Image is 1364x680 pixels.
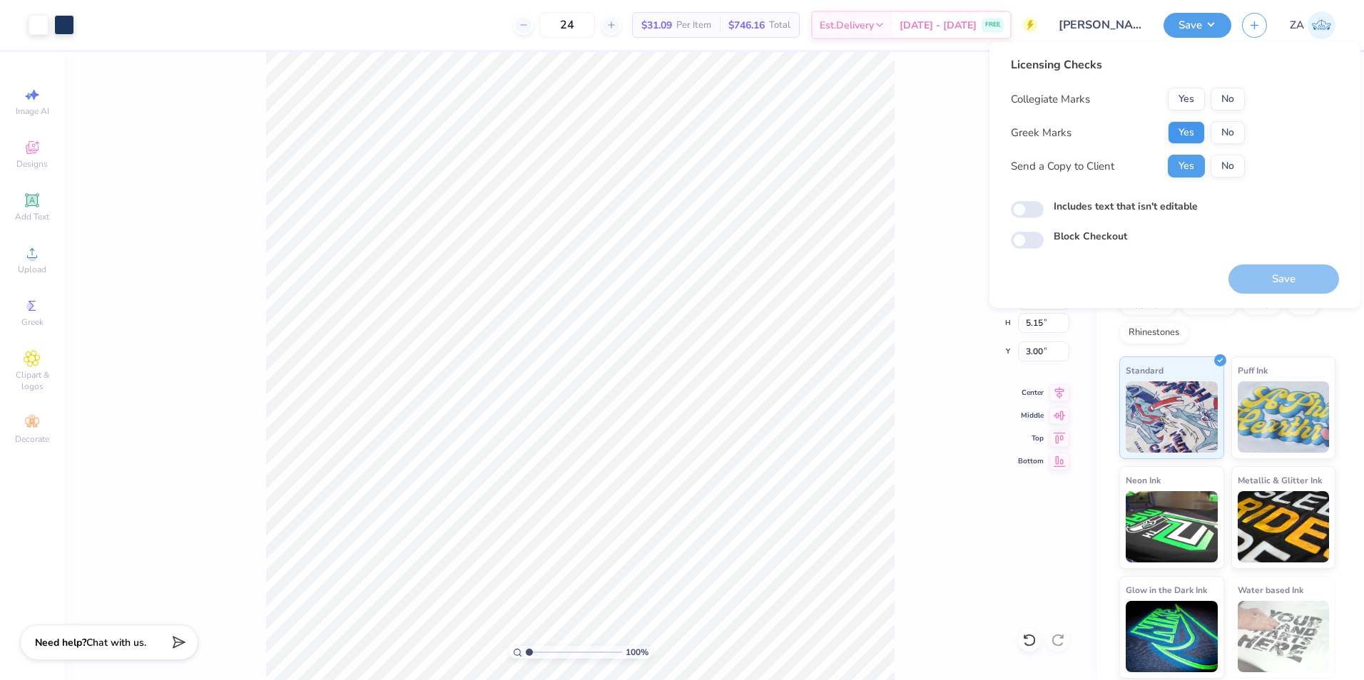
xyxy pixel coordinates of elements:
[1126,601,1218,672] img: Glow in the Dark Ink
[1238,491,1330,562] img: Metallic & Glitter Ink
[1054,199,1198,214] label: Includes text that isn't editable
[1011,91,1090,108] div: Collegiate Marks
[1011,125,1072,141] div: Greek Marks
[1238,381,1330,453] img: Puff Ink
[1238,473,1322,488] span: Metallic & Glitter Ink
[1018,411,1044,421] span: Middle
[1126,363,1164,378] span: Standard
[1126,582,1207,597] span: Glow in the Dark Ink
[1168,88,1205,110] button: Yes
[1211,121,1245,144] button: No
[1126,381,1218,453] img: Standard
[1290,17,1304,34] span: ZA
[21,316,44,328] span: Greek
[1211,155,1245,177] button: No
[1290,11,1335,39] a: ZA
[1168,121,1205,144] button: Yes
[1238,363,1268,378] span: Puff Ink
[1119,322,1189,344] div: Rhinestones
[1168,155,1205,177] button: Yes
[626,646,648,659] span: 100 %
[728,18,765,33] span: $746.16
[676,18,711,33] span: Per Item
[1011,56,1245,73] div: Licensing Checks
[16,158,48,170] span: Designs
[86,636,146,649] span: Chat with us.
[15,211,49,222] span: Add Text
[1011,158,1114,175] div: Send a Copy to Client
[1238,582,1303,597] span: Water based Ink
[820,18,874,33] span: Est. Delivery
[1211,88,1245,110] button: No
[1054,229,1127,244] label: Block Checkout
[35,636,86,649] strong: Need help?
[1018,456,1044,466] span: Bottom
[769,18,790,33] span: Total
[985,20,1000,30] span: FREE
[1018,388,1044,398] span: Center
[16,105,49,117] span: Image AI
[1308,11,1335,39] img: Zuriel Alaba
[900,18,977,33] span: [DATE] - [DATE]
[18,264,46,275] span: Upload
[1238,601,1330,672] img: Water based Ink
[1126,491,1218,562] img: Neon Ink
[641,18,672,33] span: $31.09
[1048,11,1153,39] input: Untitled Design
[7,369,57,392] span: Clipart & logos
[539,12,595,38] input: – –
[1126,473,1161,488] span: Neon Ink
[15,433,49,445] span: Decorate
[1018,433,1044,443] span: Top
[1164,13,1231,38] button: Save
